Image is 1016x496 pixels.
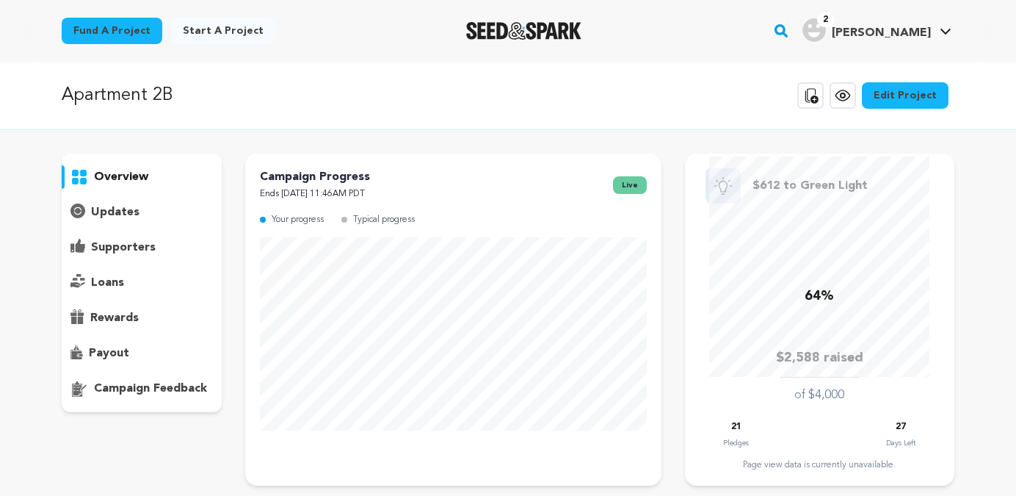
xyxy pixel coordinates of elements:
[886,436,915,450] p: Days Left
[91,274,124,292] p: loans
[62,82,173,109] p: Apartment 2B
[260,186,370,203] p: Ends [DATE] 11:46AM PDT
[272,212,324,229] p: Your progress
[700,459,940,471] div: Page view data is currently unavailable.
[832,27,931,39] span: [PERSON_NAME]
[802,18,826,42] img: user.png
[723,436,749,450] p: Pledges
[62,236,222,259] button: supporters
[171,18,275,44] a: Start a project
[91,204,139,221] p: updates
[62,271,222,295] button: loans
[62,18,162,44] a: Fund a project
[91,239,156,256] p: supporters
[62,306,222,330] button: rewards
[896,419,906,436] p: 27
[260,168,370,186] p: Campaign Progress
[802,18,931,42] div: Katie K.'s Profile
[94,168,148,186] p: overview
[466,22,581,40] img: Seed&Spark Logo Dark Mode
[62,377,222,400] button: campaign feedback
[799,15,954,46] span: Katie K.'s Profile
[62,201,222,224] button: updates
[466,22,581,40] a: Seed&Spark Homepage
[90,309,139,327] p: rewards
[62,342,222,365] button: payout
[817,12,834,27] span: 2
[89,345,129,362] p: payout
[805,286,834,307] p: 64%
[353,212,415,229] p: Typical progress
[613,176,647,194] span: live
[62,165,222,189] button: overview
[799,15,954,42] a: Katie K.'s Profile
[94,380,207,398] p: campaign feedback
[862,82,948,109] a: Edit Project
[794,387,844,404] p: of $4,000
[731,419,741,436] p: 21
